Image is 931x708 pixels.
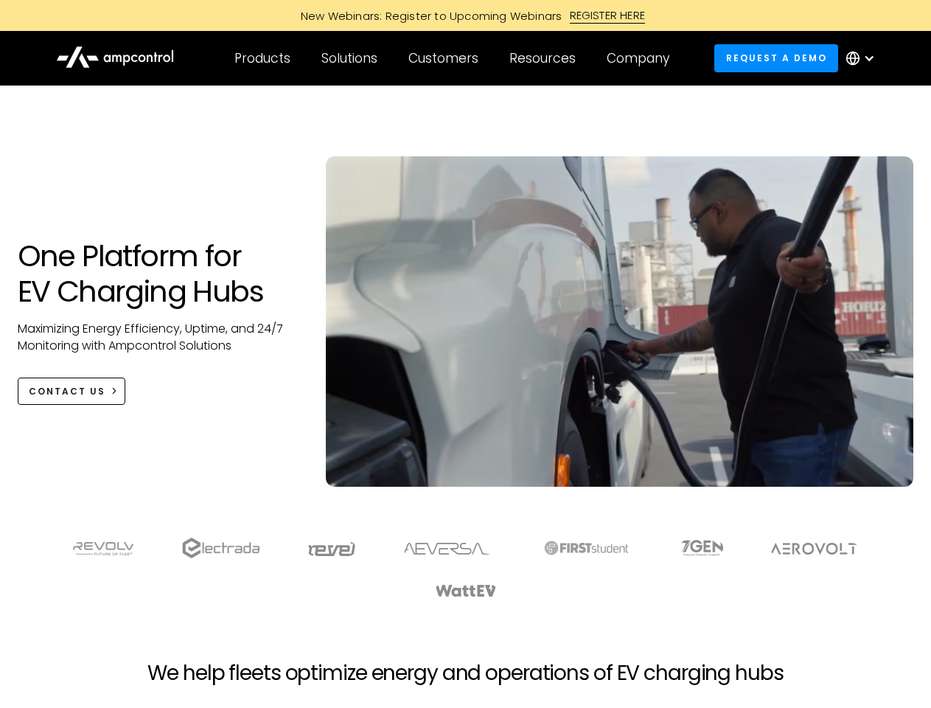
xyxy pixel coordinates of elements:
[714,44,838,72] a: Request a demo
[770,543,858,555] img: Aerovolt Logo
[607,50,669,66] div: Company
[18,378,126,405] a: CONTACT US
[182,538,259,558] img: electrada logo
[147,661,783,686] h2: We help fleets optimize energy and operations of EV charging hubs
[234,50,290,66] div: Products
[18,321,297,354] p: Maximizing Energy Efficiency, Uptime, and 24/7 Monitoring with Ampcontrol Solutions
[509,50,576,66] div: Resources
[408,50,478,66] div: Customers
[134,7,798,24] a: New Webinars: Register to Upcoming WebinarsREGISTER HERE
[18,238,297,309] h1: One Platform for EV Charging Hubs
[435,585,497,597] img: WattEV logo
[286,8,570,24] div: New Webinars: Register to Upcoming Webinars
[321,50,377,66] div: Solutions
[570,7,646,24] div: REGISTER HERE
[29,385,105,398] div: CONTACT US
